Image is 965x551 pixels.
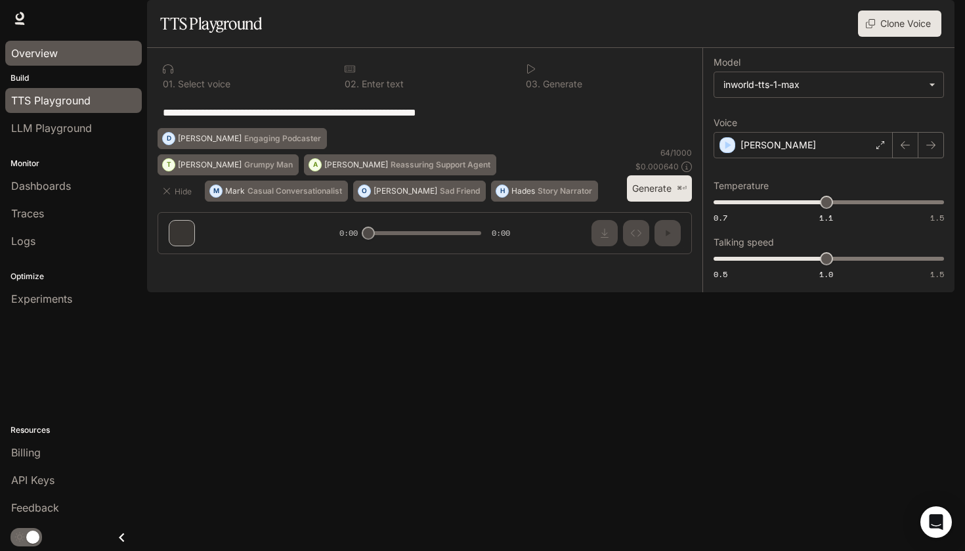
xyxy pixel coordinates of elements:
[358,181,370,202] div: O
[714,181,769,190] p: Temperature
[677,185,687,192] p: ⌘⏎
[244,135,321,143] p: Engaging Podcaster
[353,181,486,202] button: O[PERSON_NAME]Sad Friend
[526,79,540,89] p: 0 3 .
[740,139,816,152] p: [PERSON_NAME]
[158,154,299,175] button: T[PERSON_NAME]Grumpy Man
[496,181,508,202] div: H
[160,11,262,37] h1: TTS Playground
[158,128,327,149] button: D[PERSON_NAME]Engaging Podcaster
[714,212,727,223] span: 0.7
[345,79,359,89] p: 0 2 .
[374,187,437,195] p: [PERSON_NAME]
[304,154,496,175] button: A[PERSON_NAME]Reassuring Support Agent
[491,181,598,202] button: HHadesStory Narrator
[660,147,692,158] p: 64 / 1000
[163,128,175,149] div: D
[714,72,943,97] div: inworld-tts-1-max
[175,79,230,89] p: Select voice
[538,187,592,195] p: Story Narrator
[324,161,388,169] p: [PERSON_NAME]
[391,161,490,169] p: Reassuring Support Agent
[178,161,242,169] p: [PERSON_NAME]
[163,154,175,175] div: T
[440,187,480,195] p: Sad Friend
[714,238,774,247] p: Talking speed
[210,181,222,202] div: M
[723,78,922,91] div: inworld-tts-1-max
[920,506,952,538] div: Open Intercom Messenger
[819,212,833,223] span: 1.1
[359,79,404,89] p: Enter text
[714,269,727,280] span: 0.5
[858,11,941,37] button: Clone Voice
[930,269,944,280] span: 1.5
[819,269,833,280] span: 1.0
[247,187,342,195] p: Casual Conversationalist
[540,79,582,89] p: Generate
[714,58,740,67] p: Model
[163,79,175,89] p: 0 1 .
[158,181,200,202] button: Hide
[205,181,348,202] button: MMarkCasual Conversationalist
[714,118,737,127] p: Voice
[225,187,245,195] p: Mark
[178,135,242,143] p: [PERSON_NAME]
[511,187,535,195] p: Hades
[244,161,293,169] p: Grumpy Man
[627,175,692,202] button: Generate⌘⏎
[930,212,944,223] span: 1.5
[309,154,321,175] div: A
